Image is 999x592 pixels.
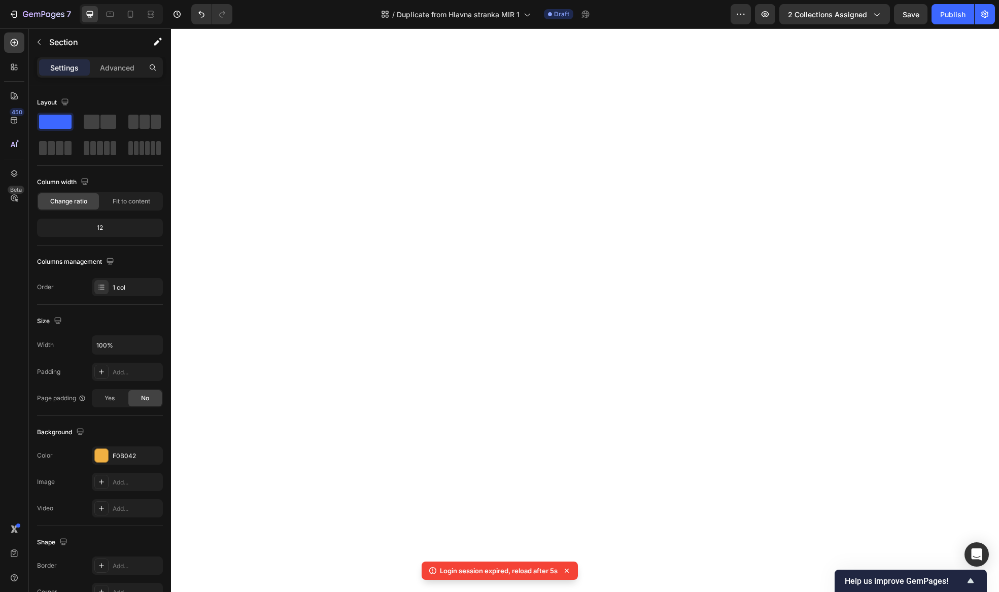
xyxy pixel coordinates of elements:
[37,340,54,350] div: Width
[932,4,974,24] button: Publish
[113,562,160,571] div: Add...
[788,9,867,20] span: 2 collections assigned
[37,504,53,513] div: Video
[903,10,919,19] span: Save
[894,4,927,24] button: Save
[49,36,132,48] p: Section
[37,367,60,376] div: Padding
[37,96,71,110] div: Layout
[37,394,86,403] div: Page padding
[37,426,86,439] div: Background
[66,8,71,20] p: 7
[440,566,558,576] p: Login session expired, reload after 5s
[113,368,160,377] div: Add...
[779,4,890,24] button: 2 collections assigned
[37,561,57,570] div: Border
[37,283,54,292] div: Order
[105,394,115,403] span: Yes
[50,197,87,206] span: Change ratio
[113,478,160,487] div: Add...
[37,536,70,549] div: Shape
[37,255,116,269] div: Columns management
[4,4,76,24] button: 7
[397,9,520,20] span: Duplicate from Hlavna stranka MIR 1
[940,9,966,20] div: Publish
[964,542,989,567] div: Open Intercom Messenger
[37,315,64,328] div: Size
[100,62,134,73] p: Advanced
[554,10,569,19] span: Draft
[39,221,161,235] div: 12
[37,176,91,189] div: Column width
[171,28,999,592] iframe: Design area
[113,197,150,206] span: Fit to content
[845,576,964,586] span: Help us improve GemPages!
[113,504,160,513] div: Add...
[845,575,977,587] button: Show survey - Help us improve GemPages!
[191,4,232,24] div: Undo/Redo
[113,283,160,292] div: 1 col
[10,108,24,116] div: 450
[37,451,53,460] div: Color
[141,394,149,403] span: No
[392,9,395,20] span: /
[92,336,162,354] input: Auto
[50,62,79,73] p: Settings
[37,477,55,486] div: Image
[8,186,24,194] div: Beta
[113,451,160,461] div: F0B042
